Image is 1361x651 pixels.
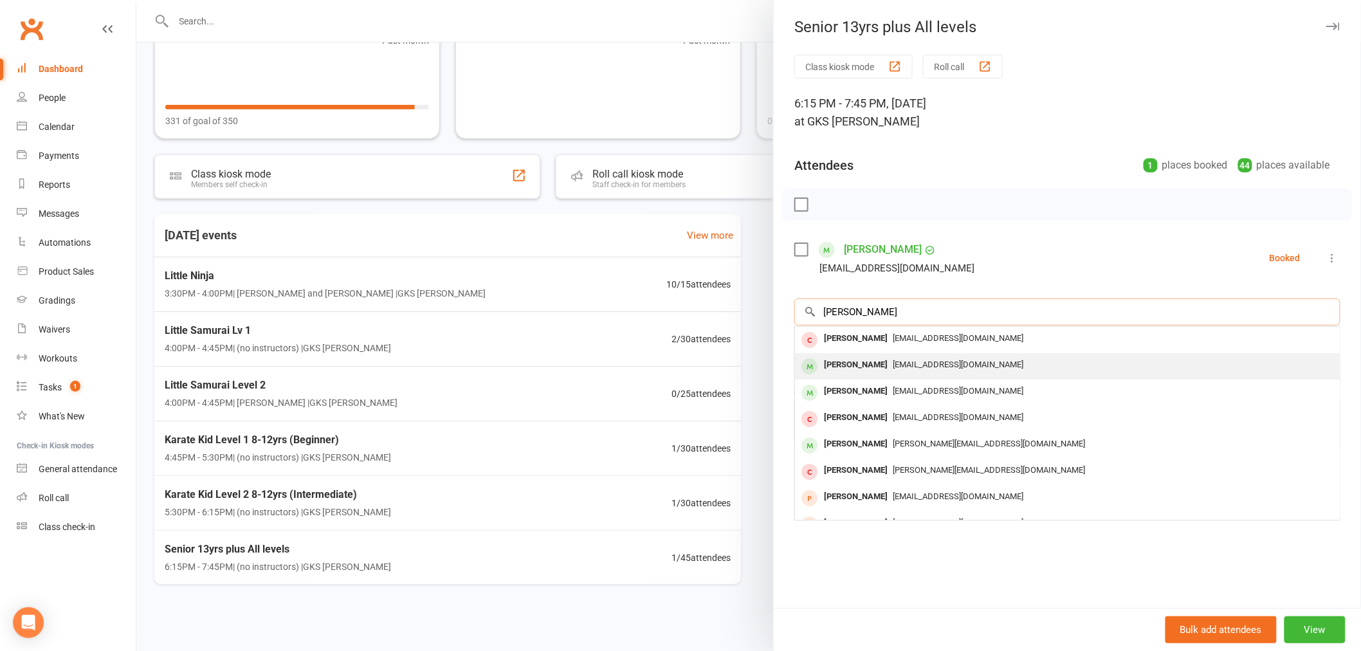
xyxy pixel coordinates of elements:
[17,455,136,484] a: General attendance kiosk mode
[39,266,94,277] div: Product Sales
[17,484,136,513] a: Roll call
[39,493,69,503] div: Roll call
[15,13,48,45] a: Clubworx
[819,260,974,277] div: [EMAIL_ADDRESS][DOMAIN_NAME]
[819,488,893,506] div: [PERSON_NAME]
[819,329,893,348] div: [PERSON_NAME]
[893,360,1023,369] span: [EMAIL_ADDRESS][DOMAIN_NAME]
[794,115,920,128] span: at GKS [PERSON_NAME]
[1165,616,1277,643] button: Bulk add attendees
[17,315,136,344] a: Waivers
[70,381,80,392] span: 1
[893,333,1023,343] span: [EMAIL_ADDRESS][DOMAIN_NAME]
[819,435,893,454] div: [PERSON_NAME]
[39,208,79,219] div: Messages
[13,607,44,638] div: Open Intercom Messenger
[794,95,1340,131] div: 6:15 PM - 7:45 PM, [DATE]
[844,239,922,260] a: [PERSON_NAME]
[39,64,83,74] div: Dashboard
[39,179,70,190] div: Reports
[801,385,818,401] div: member
[39,382,62,392] div: Tasks
[819,356,893,374] div: [PERSON_NAME]
[801,411,818,427] div: member
[1238,158,1252,172] div: 44
[1270,253,1301,262] div: Booked
[39,237,91,248] div: Automations
[17,286,136,315] a: Gradings
[1238,156,1330,174] div: places available
[39,324,70,335] div: Waivers
[17,84,136,113] a: People
[39,464,117,474] div: General attendance
[801,358,818,374] div: member
[774,18,1361,36] div: Senior 13yrs plus All levels
[801,464,818,480] div: member
[39,411,85,421] div: What's New
[893,412,1023,422] span: [EMAIL_ADDRESS][DOMAIN_NAME]
[893,465,1085,475] span: [PERSON_NAME][EMAIL_ADDRESS][DOMAIN_NAME]
[39,151,79,161] div: Payments
[893,518,1023,527] span: [EMAIL_ADDRESS][DOMAIN_NAME]
[39,522,95,532] div: Class check-in
[794,156,854,174] div: Attendees
[17,513,136,542] a: Class kiosk mode
[801,437,818,454] div: member
[819,514,893,533] div: [PERSON_NAME]
[17,113,136,142] a: Calendar
[1284,616,1346,643] button: View
[17,142,136,170] a: Payments
[801,517,818,533] div: prospect
[923,55,1003,78] button: Roll call
[17,373,136,402] a: Tasks 1
[17,228,136,257] a: Automations
[801,332,818,348] div: member
[893,386,1023,396] span: [EMAIL_ADDRESS][DOMAIN_NAME]
[893,439,1085,448] span: [PERSON_NAME][EMAIL_ADDRESS][DOMAIN_NAME]
[39,295,75,306] div: Gradings
[794,55,913,78] button: Class kiosk mode
[819,382,893,401] div: [PERSON_NAME]
[819,408,893,427] div: [PERSON_NAME]
[17,402,136,431] a: What's New
[17,199,136,228] a: Messages
[17,55,136,84] a: Dashboard
[17,344,136,373] a: Workouts
[17,257,136,286] a: Product Sales
[1144,156,1228,174] div: places booked
[819,461,893,480] div: [PERSON_NAME]
[39,122,75,132] div: Calendar
[39,93,66,103] div: People
[17,170,136,199] a: Reports
[801,490,818,506] div: prospect
[794,298,1340,325] input: Search to add attendees
[1144,158,1158,172] div: 1
[39,353,77,363] div: Workouts
[893,491,1023,501] span: [EMAIL_ADDRESS][DOMAIN_NAME]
